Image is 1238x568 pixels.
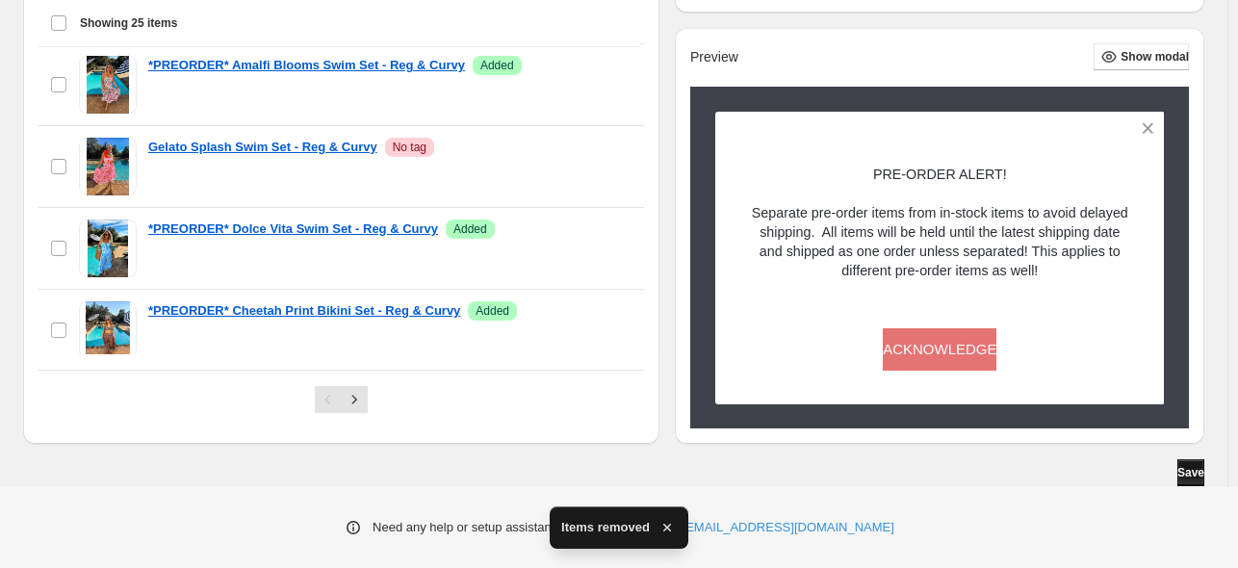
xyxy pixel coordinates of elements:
[148,219,438,239] a: *PREORDER* Dolce Vita Swim Set - Reg & Curvy
[148,138,377,157] a: Gelato Splash Swim Set - Reg & Curvy
[148,301,460,321] a: *PREORDER* Cheetah Print Bikini Set - Reg & Curvy
[883,327,996,370] button: ACKNOWLEDGE
[749,202,1131,279] p: Separate pre-order items from in-stock items to avoid delayed shipping. All items will be held un...
[1177,459,1204,486] button: Save
[690,49,738,65] h2: Preview
[315,386,368,413] nav: Pagination
[341,386,368,413] button: Next
[393,140,426,155] span: No tag
[148,56,465,75] a: *PREORDER* Amalfi Blooms Swim Set - Reg & Curvy
[749,164,1131,183] p: PRE-ORDER ALERT!
[480,58,514,73] span: Added
[476,303,509,319] span: Added
[1177,465,1204,480] span: Save
[1121,49,1189,65] span: Show modal
[1094,43,1189,70] button: Show modal
[453,221,487,237] span: Added
[561,518,650,537] span: Items removed
[683,518,894,537] a: [EMAIL_ADDRESS][DOMAIN_NAME]
[80,15,177,31] span: Showing 25 items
